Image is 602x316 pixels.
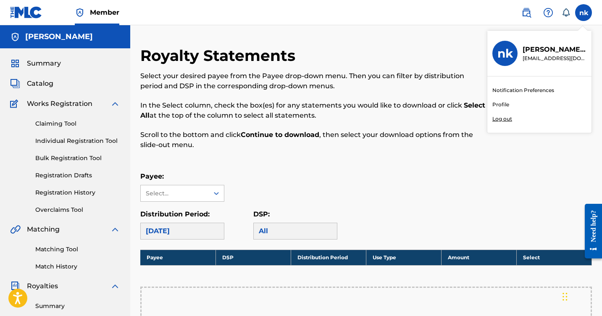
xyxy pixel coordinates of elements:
a: SummarySummary [10,58,61,68]
div: Notifications [562,8,570,17]
img: expand [110,224,120,234]
p: In the Select column, check the box(es) for any statements you would like to download or click at... [140,100,488,121]
a: Individual Registration Tool [35,137,120,145]
img: help [543,8,553,18]
h5: NICOLAS KANEVSKY [25,32,93,42]
span: Matching [27,224,60,234]
img: MLC Logo [10,6,42,18]
img: Top Rightsholder [75,8,85,18]
a: Profile [492,101,509,108]
a: Summary [35,302,120,311]
p: Log out [492,115,512,123]
div: Widget de chat [560,276,602,316]
iframe: Resource Center [578,195,602,267]
th: DSP [216,250,291,265]
img: expand [110,99,120,109]
span: Summary [27,58,61,68]
img: Catalog [10,79,20,89]
th: Select [516,250,591,265]
strong: Continue to download [241,131,319,139]
img: search [521,8,531,18]
h2: Royalty Statements [140,46,300,65]
a: Registration History [35,188,120,197]
label: Payee: [140,172,164,180]
th: Payee [140,250,216,265]
iframe: Chat Widget [560,276,602,316]
p: Scroll to the bottom and click , then select your download options from the slide-out menu. [140,130,488,150]
img: Summary [10,58,20,68]
label: DSP: [253,210,270,218]
label: Distribution Period: [140,210,210,218]
span: Catalog [27,79,53,89]
a: Overclaims Tool [35,205,120,214]
span: Royalties [27,281,58,291]
div: Select... [146,189,203,198]
a: Claiming Tool [35,119,120,128]
img: Works Registration [10,99,21,109]
p: mainstreetproducciones@gmail.com [523,55,586,62]
th: Use Type [366,250,441,265]
img: Royalties [10,281,20,291]
img: Matching [10,224,21,234]
a: Match History [35,262,120,271]
img: Accounts [10,32,20,42]
div: Arrastrar [563,284,568,309]
p: Select your desired payee from the Payee drop-down menu. Then you can filter by distribution peri... [140,71,488,91]
th: Distribution Period [291,250,366,265]
a: Public Search [518,4,535,21]
th: Amount [441,250,516,265]
span: Works Registration [27,99,92,109]
h3: nk [497,46,513,61]
div: User Menu [575,4,592,21]
a: Bulk Registration Tool [35,154,120,163]
div: Help [540,4,557,21]
a: CatalogCatalog [10,79,53,89]
p: nicolas kanevsky [523,45,586,55]
span: Member [90,8,119,17]
a: Notification Preferences [492,87,554,94]
a: Matching Tool [35,245,120,254]
img: expand [110,281,120,291]
a: Registration Drafts [35,171,120,180]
